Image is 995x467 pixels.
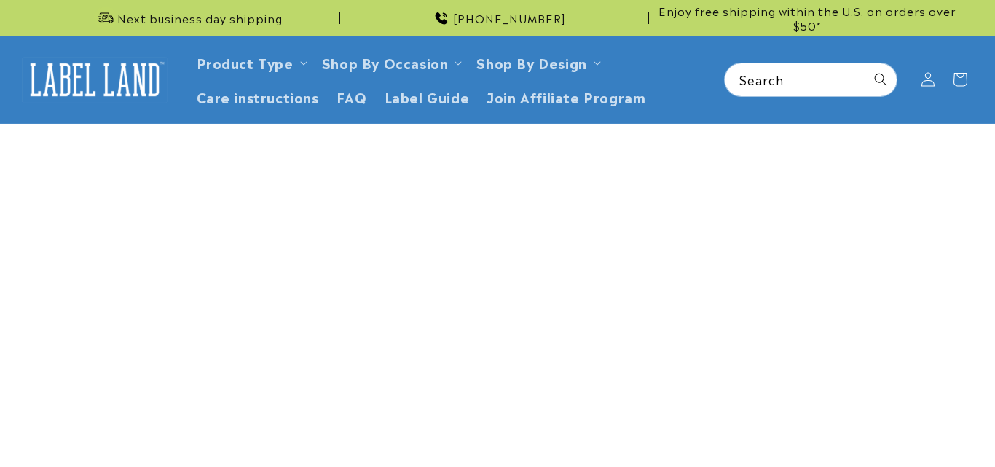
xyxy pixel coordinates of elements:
a: FAQ [328,79,376,114]
a: Product Type [197,52,294,72]
span: Care instructions [197,88,319,105]
img: Label Land [22,57,168,102]
summary: Shop By Design [468,45,606,79]
span: Next business day shipping [117,11,283,25]
summary: Product Type [188,45,313,79]
a: Care instructions [188,79,328,114]
span: Shop By Occasion [322,54,449,71]
span: Join Affiliate Program [487,88,645,105]
button: Search [865,63,897,95]
a: Label Land [17,52,173,108]
span: Enjoy free shipping within the U.S. on orders over $50* [655,4,959,32]
span: FAQ [337,88,367,105]
span: Label Guide [385,88,470,105]
a: Join Affiliate Program [478,79,654,114]
span: [PHONE_NUMBER] [453,11,566,25]
a: Label Guide [376,79,479,114]
summary: Shop By Occasion [313,45,468,79]
a: Shop By Design [476,52,586,72]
